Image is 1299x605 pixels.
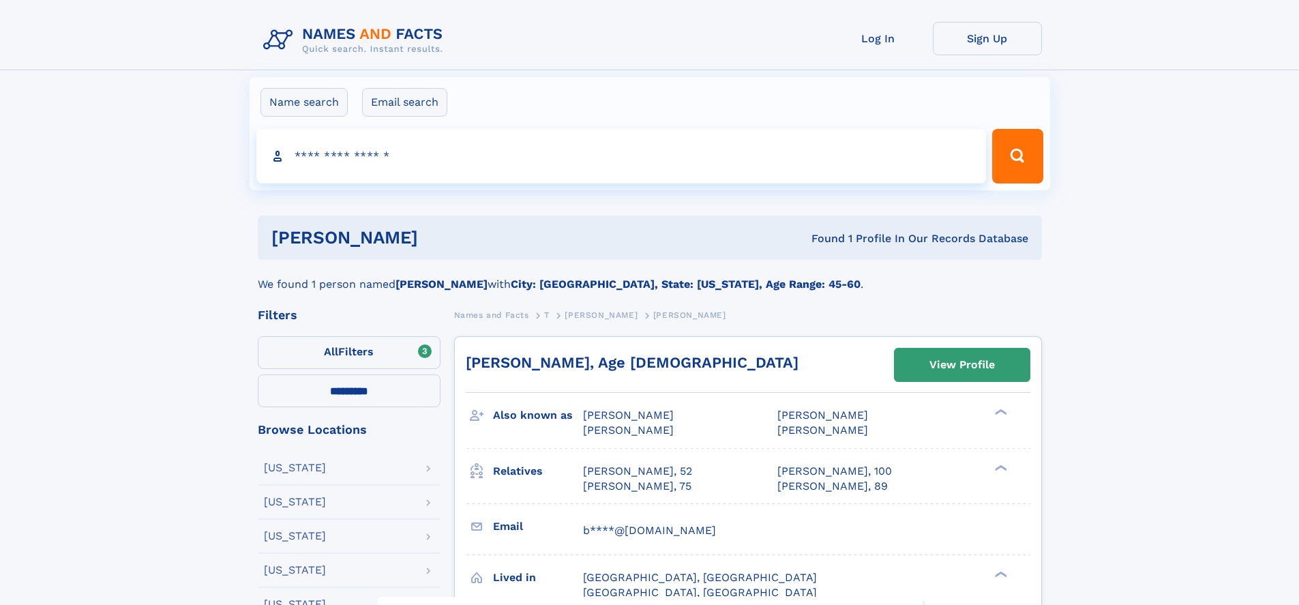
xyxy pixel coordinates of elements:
[583,464,692,479] a: [PERSON_NAME], 52
[895,349,1030,381] a: View Profile
[271,229,615,246] h1: [PERSON_NAME]
[256,129,987,183] input: search input
[583,424,674,437] span: [PERSON_NAME]
[511,278,861,291] b: City: [GEOGRAPHIC_DATA], State: [US_STATE], Age Range: 45-60
[653,310,726,320] span: [PERSON_NAME]
[493,515,583,538] h3: Email
[929,349,995,381] div: View Profile
[991,408,1008,417] div: ❯
[583,409,674,422] span: [PERSON_NAME]
[824,22,933,55] a: Log In
[544,306,550,323] a: T
[258,309,441,321] div: Filters
[614,231,1028,246] div: Found 1 Profile In Our Records Database
[260,88,348,117] label: Name search
[583,586,817,599] span: [GEOGRAPHIC_DATA], [GEOGRAPHIC_DATA]
[583,571,817,584] span: [GEOGRAPHIC_DATA], [GEOGRAPHIC_DATA]
[395,278,488,291] b: [PERSON_NAME]
[583,479,691,494] a: [PERSON_NAME], 75
[777,464,892,479] a: [PERSON_NAME], 100
[565,310,638,320] span: [PERSON_NAME]
[493,404,583,427] h3: Also known as
[264,565,326,576] div: [US_STATE]
[258,336,441,369] label: Filters
[991,463,1008,472] div: ❯
[565,306,638,323] a: [PERSON_NAME]
[258,22,454,59] img: Logo Names and Facts
[324,345,338,358] span: All
[466,354,798,371] a: [PERSON_NAME], Age [DEMOGRAPHIC_DATA]
[544,310,550,320] span: T
[454,306,529,323] a: Names and Facts
[991,570,1008,578] div: ❯
[264,497,326,507] div: [US_STATE]
[777,479,888,494] a: [PERSON_NAME], 89
[933,22,1042,55] a: Sign Up
[264,462,326,473] div: [US_STATE]
[992,129,1043,183] button: Search Button
[258,260,1042,293] div: We found 1 person named with .
[493,566,583,589] h3: Lived in
[362,88,447,117] label: Email search
[493,460,583,483] h3: Relatives
[258,424,441,436] div: Browse Locations
[264,531,326,542] div: [US_STATE]
[777,424,868,437] span: [PERSON_NAME]
[777,409,868,422] span: [PERSON_NAME]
